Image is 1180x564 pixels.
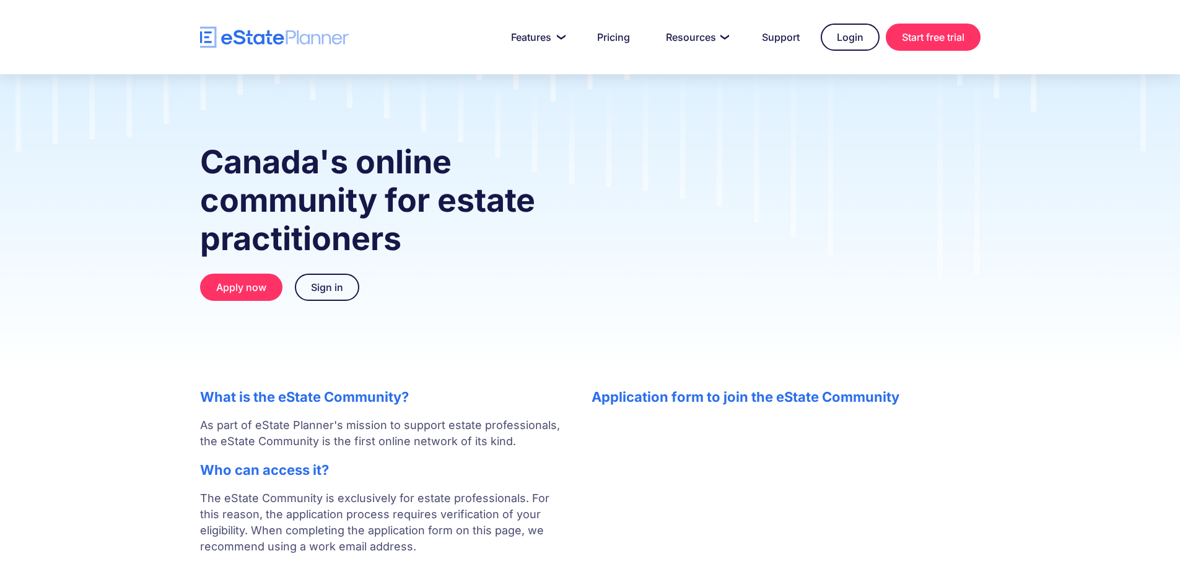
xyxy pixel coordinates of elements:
a: Resources [651,25,741,50]
strong: Canada's online community for estate practitioners [200,142,535,258]
a: Start free trial [886,24,981,51]
a: Pricing [582,25,645,50]
a: Apply now [200,274,282,301]
a: Login [821,24,880,51]
a: Sign in [295,274,359,301]
h2: Application form to join the eState Community [592,389,981,405]
p: As part of eState Planner's mission to support estate professionals, the eState Community is the ... [200,417,567,449]
h2: Who can access it? [200,462,567,478]
a: Support [747,25,815,50]
a: home [200,27,349,48]
h2: What is the eState Community? [200,389,567,405]
a: Features [496,25,576,50]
